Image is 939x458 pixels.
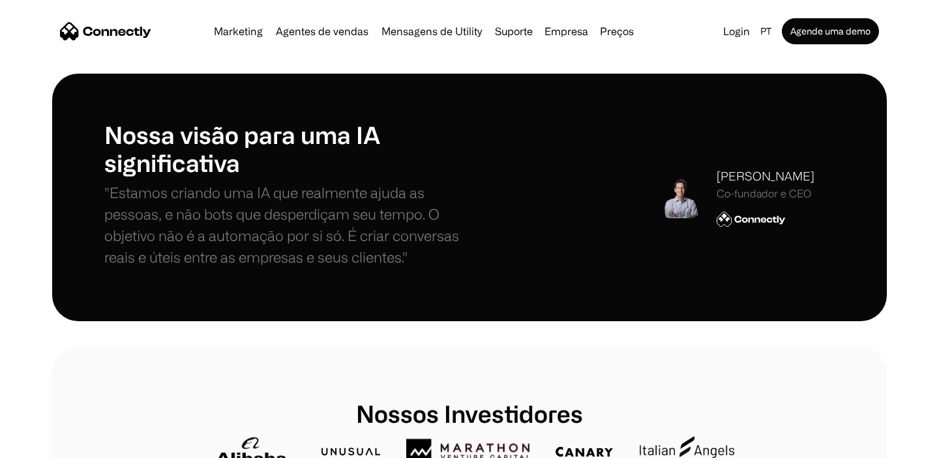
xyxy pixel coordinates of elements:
a: Preços [595,26,639,36]
div: pt [755,22,779,40]
div: Co-fundador e CEO [717,188,814,200]
a: Marketing [209,26,268,36]
div: pt [760,22,771,40]
h1: Nossos Investidores [205,399,734,427]
a: Agende uma demo [782,18,879,44]
ul: Language list [26,435,78,453]
h1: Nossa visão para uma IA significativa [104,121,469,177]
a: Mensagens de Utility [376,26,487,36]
a: Login [718,22,755,40]
a: home [60,21,151,41]
a: Suporte [490,26,538,36]
p: "Estamos criando uma IA que realmente ajuda as pessoas, e não bots que desperdiçam seu tempo. O o... [104,182,469,268]
aside: Language selected: Português (Brasil) [13,434,78,453]
a: Agentes de vendas [271,26,374,36]
div: [PERSON_NAME] [717,167,814,185]
div: Empresa [544,22,588,40]
div: Empresa [541,22,592,40]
